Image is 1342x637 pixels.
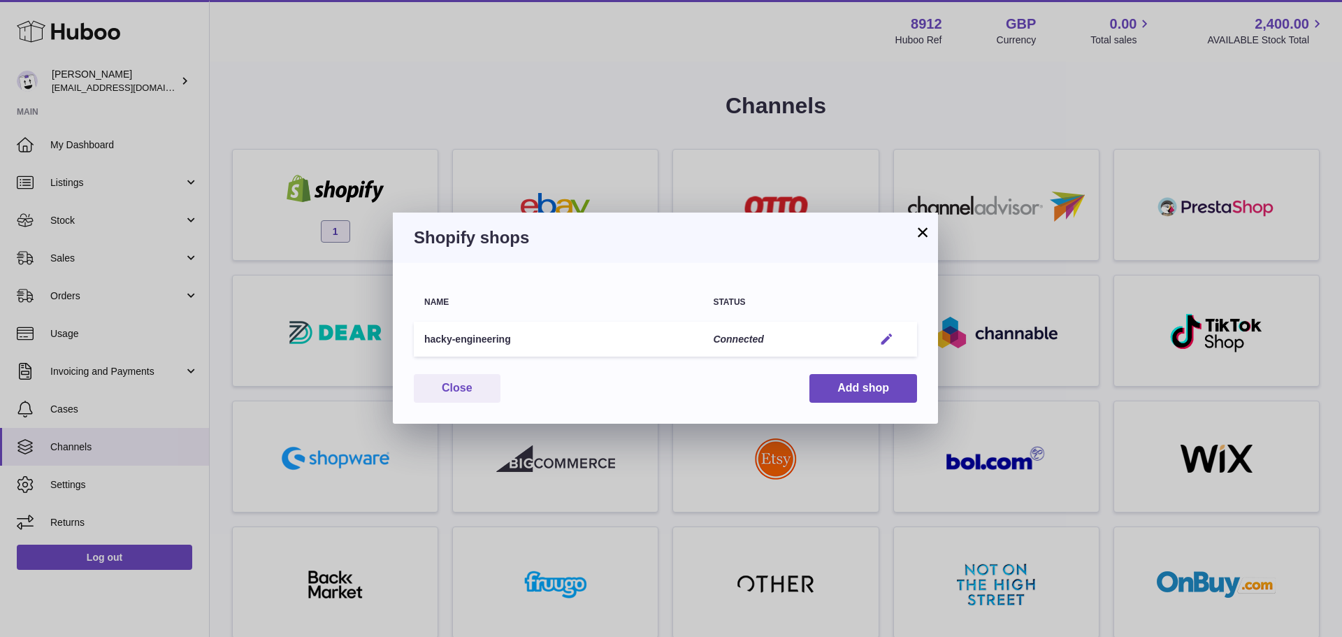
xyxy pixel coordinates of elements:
[914,224,931,241] button: ×
[713,298,853,307] div: Status
[414,322,702,357] td: hacky-engineering
[702,322,863,357] td: Connected
[424,298,692,307] div: Name
[414,374,500,403] button: Close
[414,227,917,249] h3: Shopify shops
[809,374,917,403] button: Add shop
